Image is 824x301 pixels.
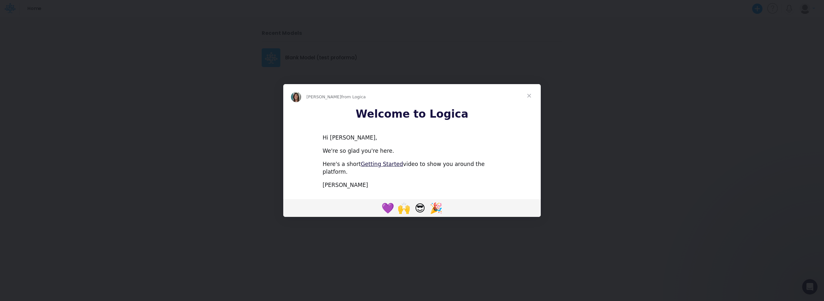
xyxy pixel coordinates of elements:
[381,202,394,214] span: 💜
[291,92,301,102] img: Profile image for Carissa
[356,108,468,120] b: Welcome to Logica
[428,200,444,216] span: tada reaction
[323,181,501,189] div: [PERSON_NAME]
[380,200,396,216] span: purple heart reaction
[323,160,501,176] div: Here's a short video to show you around the platform.
[306,94,341,99] span: [PERSON_NAME]
[323,134,501,142] div: Hi [PERSON_NAME],
[398,202,410,214] span: 🙌
[412,200,428,216] span: face with sunglasses reaction
[430,202,443,214] span: 🎉
[396,200,412,216] span: raised hands reaction
[361,161,403,167] a: Getting Started
[341,94,366,99] span: from Logica
[323,147,501,155] div: We're so glad you're here.
[415,202,425,214] span: 😎
[518,84,541,107] span: Close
